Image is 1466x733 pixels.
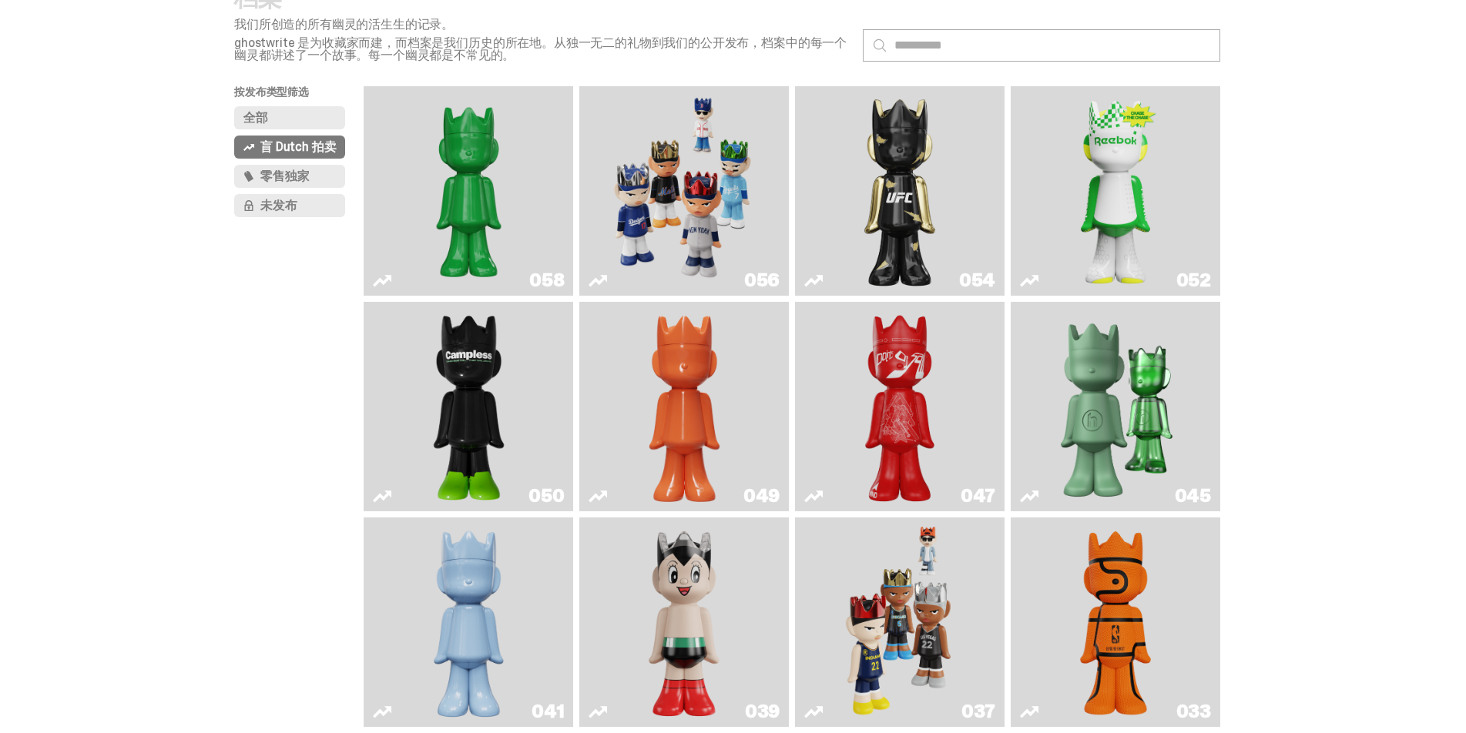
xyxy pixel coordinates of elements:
font: 045 [1175,484,1211,507]
img: 薛定谔的幽灵：冬蓝 [426,524,511,721]
font: 052 [1176,268,1211,292]
a: 游戏脸 (2024) [804,524,995,721]
a: 游戏球 [1020,524,1211,721]
img: 薛定谔的幽灵：橙色氛围 [642,308,726,505]
font: 056 [744,268,780,292]
a: 跳过 [804,308,995,505]
img: 游戏脸 (2024) [844,524,955,721]
img: 法庭胜利 [1073,92,1158,290]
font: 049 [743,484,780,507]
img: 薛定谔的幽灵：周日·格林 [390,92,548,290]
font: 零售独家 [260,168,309,184]
a: 薛定谔的幽灵：周日·格林 [373,92,564,290]
font: 047 [961,484,995,507]
font: 037 [961,699,995,723]
font: 039 [745,699,780,723]
button: 未发布 [234,194,345,217]
a: 游戏脸 (2025) [589,92,780,290]
a: 红宝石 [804,92,995,290]
font: 054 [959,268,995,292]
a: 薛定谔的幽灵：橙色氛围 [589,308,780,505]
a: 现在 [1020,308,1211,505]
img: 游戏脸 (2025) [606,92,763,290]
font: 按发布类型筛选 [234,85,309,99]
a: 无营地 [373,308,564,505]
img: 跳过 [857,308,942,505]
font: 058 [529,268,564,292]
font: 我们所创造的所有幽灵的活生生的记录。 [234,16,454,32]
font: 041 [532,699,564,723]
button: 全部 [234,106,345,129]
button: 零售独家 [234,165,345,188]
font: 050 [528,484,564,507]
img: 游戏球 [1073,524,1158,721]
font: ghostwrite 是为收藏家而建，而档案是我们历史的所在地。从独一无二的礼物到我们的公开发布，档案中的每一个幽灵都讲述了一个故事。每一个幽灵都是不常见的。 [234,35,847,63]
font: 未发布 [260,197,297,213]
a: 阿童木 [589,524,780,721]
img: 阿童木 [642,524,726,721]
img: 现在 [1048,308,1183,505]
a: 薛定谔的幽灵：冬蓝 [373,524,564,721]
img: 无营地 [426,308,511,505]
font: 033 [1176,699,1211,723]
a: 法庭胜利 [1020,92,1211,290]
font: 全部 [243,109,268,126]
font: 盲 Dutch 拍卖 [260,139,336,155]
img: 红宝石 [857,92,942,290]
button: 盲 Dutch 拍卖 [234,136,345,159]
